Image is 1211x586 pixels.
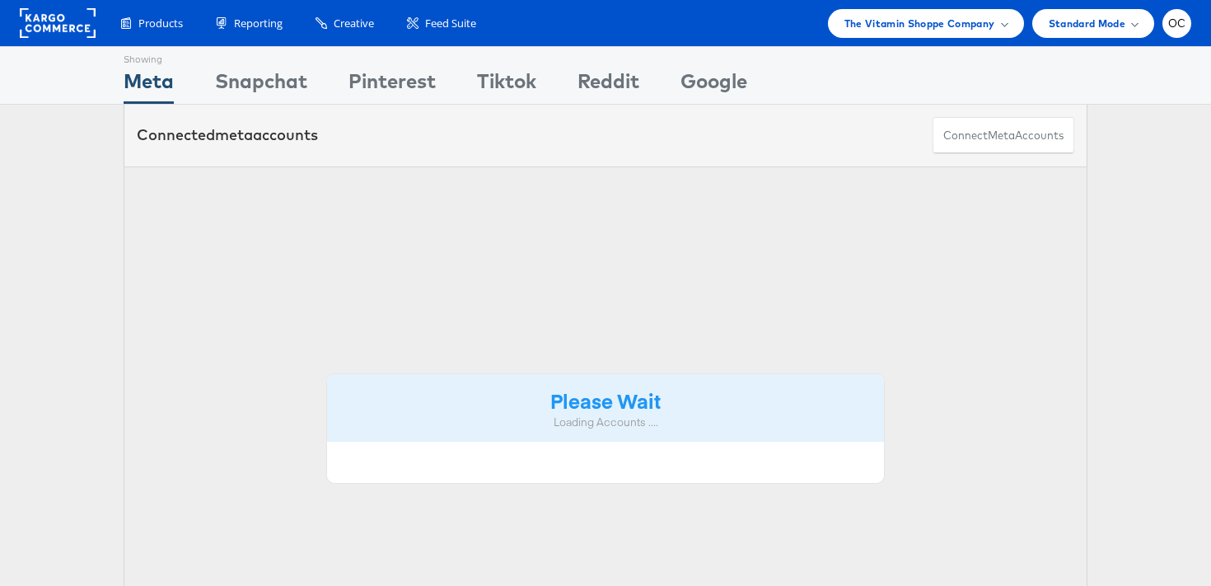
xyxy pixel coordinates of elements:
[425,16,476,31] span: Feed Suite
[234,16,283,31] span: Reporting
[1049,15,1125,32] span: Standard Mode
[339,415,872,430] div: Loading Accounts ....
[550,387,661,414] strong: Please Wait
[215,125,253,144] span: meta
[680,67,747,104] div: Google
[124,67,174,104] div: Meta
[215,67,307,104] div: Snapchat
[988,128,1015,143] span: meta
[348,67,436,104] div: Pinterest
[334,16,374,31] span: Creative
[137,124,318,146] div: Connected accounts
[1168,18,1186,29] span: OC
[477,67,536,104] div: Tiktok
[933,117,1074,154] button: ConnectmetaAccounts
[138,16,183,31] span: Products
[124,47,174,67] div: Showing
[577,67,639,104] div: Reddit
[844,15,995,32] span: The Vitamin Shoppe Company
